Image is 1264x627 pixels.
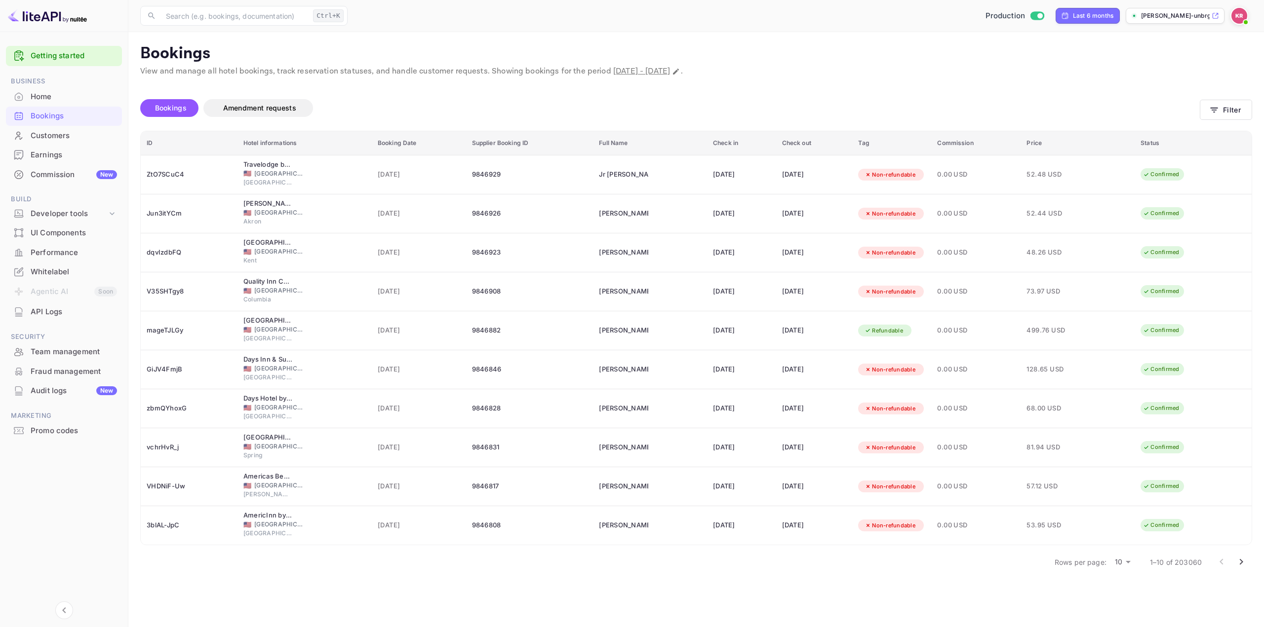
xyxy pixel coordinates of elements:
[599,284,648,299] div: SHANDALL PATTON
[243,443,251,450] span: United States of America
[254,403,304,412] span: [GEOGRAPHIC_DATA]
[254,481,304,490] span: [GEOGRAPHIC_DATA]
[6,107,122,126] div: Bookings
[472,517,588,533] div: 9846808
[243,256,293,265] span: Kent
[6,205,122,222] div: Developer tools
[6,410,122,421] span: Marketing
[599,167,648,183] div: Jr Joseph Cotter
[243,249,251,255] span: United States of America
[472,479,588,494] div: 9846817
[937,481,1015,492] span: 0.00 USD
[243,327,251,333] span: United States of America
[858,403,922,415] div: Non-refundable
[96,170,117,179] div: New
[6,243,122,261] a: Performance
[243,210,251,216] span: United States of America
[472,440,588,455] div: 9846831
[858,480,922,493] div: Non-refundable
[243,277,293,287] div: Quality Inn Columbia
[6,381,122,401] div: Audit logsNew
[6,126,122,146] div: Customers
[6,223,122,243] div: UI Components
[31,346,117,358] div: Team management
[593,131,707,155] th: Full Name
[147,284,232,299] div: V35SHTgy8
[931,131,1021,155] th: Commission
[243,511,293,520] div: AmericInn by Wyndham Omaha
[472,401,588,416] div: 9846828
[6,421,122,441] div: Promo codes
[378,169,460,180] span: [DATE]
[671,67,681,76] button: Change date range
[96,386,117,395] div: New
[243,199,293,209] div: Copley Inn & Suites, Copley - Akron
[937,403,1015,414] span: 0.00 USD
[713,517,770,533] div: [DATE]
[1055,557,1106,567] p: Rows per page:
[858,442,922,454] div: Non-refundable
[147,362,232,377] div: GiJV4FmjB
[1027,481,1076,492] span: 57.12 USD
[6,362,122,381] div: Fraud management
[858,286,922,298] div: Non-refundable
[6,342,122,361] a: Team management
[472,206,588,221] div: 9846926
[313,9,344,22] div: Ctrl+K
[243,316,293,326] div: Hotel Indigo Baltimore Downtown, an IHG Hotel
[8,8,87,24] img: LiteAPI logo
[378,286,460,297] span: [DATE]
[1027,403,1076,414] span: 68.00 USD
[254,247,304,256] span: [GEOGRAPHIC_DATA]
[6,362,122,380] a: Fraud management
[243,472,293,481] div: Americas Best Value Inn Tucker
[1137,519,1185,531] div: Confirmed
[1110,555,1134,569] div: 10
[31,149,117,161] div: Earnings
[599,362,648,377] div: Jason Horne
[782,284,847,299] div: [DATE]
[613,66,670,76] span: [DATE] - [DATE]
[254,442,304,451] span: [GEOGRAPHIC_DATA]
[243,366,251,372] span: United States of America
[378,442,460,453] span: [DATE]
[254,520,304,529] span: [GEOGRAPHIC_DATA]
[243,521,251,528] span: United States of America
[782,479,847,494] div: [DATE]
[243,160,293,170] div: Travelodge by Wyndham Essington / Philadelphia Airport
[243,178,293,187] span: [GEOGRAPHIC_DATA]
[713,206,770,221] div: [DATE]
[243,288,251,294] span: United States of America
[472,323,588,338] div: 9846882
[599,440,648,455] div: Christopher Palomarez
[243,412,293,421] span: [GEOGRAPHIC_DATA]
[160,6,309,26] input: Search (e.g. bookings, documentation)
[31,50,117,62] a: Getting started
[472,284,588,299] div: 9846908
[858,247,922,259] div: Non-refundable
[6,421,122,440] a: Promo codes
[254,286,304,295] span: [GEOGRAPHIC_DATA]
[6,302,122,322] div: API Logs
[937,442,1015,453] span: 0.00 USD
[378,481,460,492] span: [DATE]
[254,208,304,217] span: [GEOGRAPHIC_DATA]
[31,247,117,258] div: Performance
[1027,286,1076,297] span: 73.97 USD
[782,206,847,221] div: [DATE]
[713,362,770,377] div: [DATE]
[147,440,232,455] div: vchrHvR_j
[6,165,122,184] div: CommissionNew
[782,362,847,377] div: [DATE]
[243,334,293,343] span: [GEOGRAPHIC_DATA]
[599,245,648,260] div: Charles Kennedy
[243,355,293,365] div: Days Inn & Suites by Wyndham Jekyll Island
[937,208,1015,219] span: 0.00 USD
[155,104,187,112] span: Bookings
[243,433,293,443] div: La Quinta Inn and Suites by Wyndham Houston Spring South
[6,262,122,282] div: Whitelabel
[31,366,117,377] div: Fraud management
[937,286,1015,297] span: 0.00 USD
[782,401,847,416] div: [DATE]
[1150,557,1202,567] p: 1–10 of 203060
